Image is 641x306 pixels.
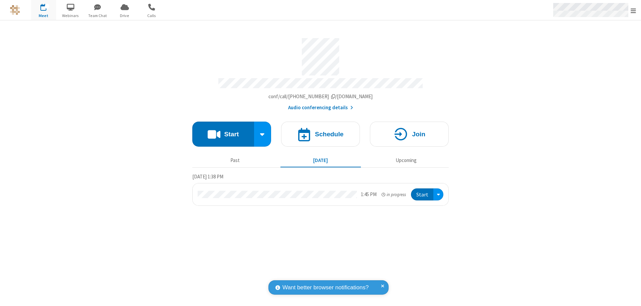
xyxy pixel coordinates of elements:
[192,122,254,147] button: Start
[315,131,344,137] h4: Schedule
[370,122,449,147] button: Join
[288,104,353,112] button: Audio conferencing details
[192,33,449,112] section: Account details
[139,13,164,19] span: Calls
[433,188,443,201] div: Open menu
[624,289,636,301] iframe: Chat
[224,131,239,137] h4: Start
[268,93,373,100] span: Copy my meeting room link
[85,13,110,19] span: Team Chat
[382,191,406,198] em: in progress
[10,5,20,15] img: QA Selenium DO NOT DELETE OR CHANGE
[192,173,449,206] section: Today's Meetings
[195,154,275,167] button: Past
[112,13,137,19] span: Drive
[58,13,83,19] span: Webinars
[412,131,425,137] h4: Join
[281,122,360,147] button: Schedule
[254,122,271,147] div: Start conference options
[280,154,361,167] button: [DATE]
[45,4,49,9] div: 1
[31,13,56,19] span: Meet
[361,191,377,198] div: 1:45 PM
[268,93,373,101] button: Copy my meeting room linkCopy my meeting room link
[411,188,433,201] button: Start
[192,173,223,180] span: [DATE] 1:38 PM
[366,154,446,167] button: Upcoming
[282,283,369,292] span: Want better browser notifications?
